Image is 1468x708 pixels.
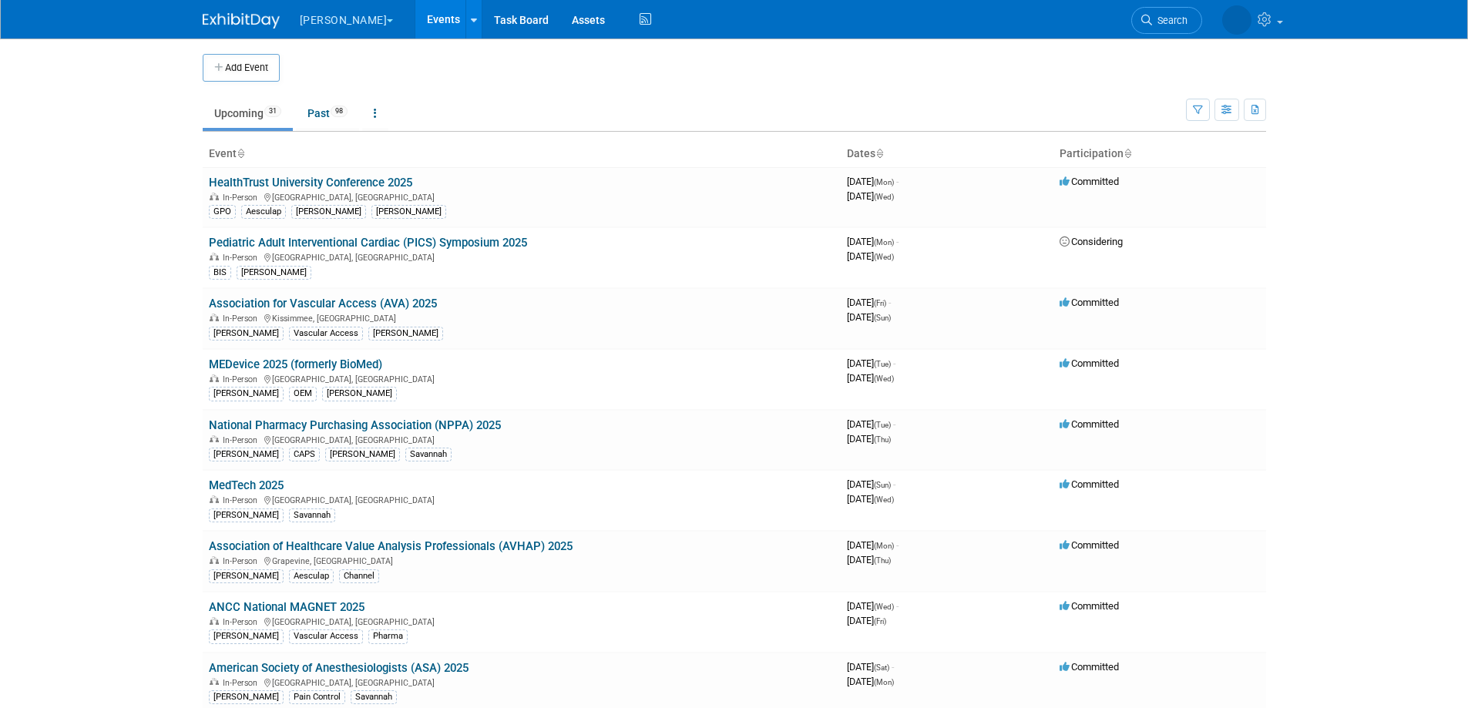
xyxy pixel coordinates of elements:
[874,495,894,504] span: (Wed)
[368,327,443,341] div: [PERSON_NAME]
[209,676,835,688] div: [GEOGRAPHIC_DATA], [GEOGRAPHIC_DATA]
[339,569,379,583] div: Channel
[874,253,894,261] span: (Wed)
[847,615,886,626] span: [DATE]
[847,236,899,247] span: [DATE]
[296,99,359,128] a: Past98
[209,493,835,505] div: [GEOGRAPHIC_DATA], [GEOGRAPHIC_DATA]
[892,661,894,673] span: -
[241,205,286,219] div: Aesculap
[325,448,400,461] div: [PERSON_NAME]
[209,615,835,627] div: [GEOGRAPHIC_DATA], [GEOGRAPHIC_DATA]
[209,205,236,219] div: GPO
[203,141,841,167] th: Event
[847,176,899,187] span: [DATE]
[875,147,883,159] a: Sort by Start Date
[223,374,262,384] span: In-Person
[210,314,219,321] img: In-Person Event
[1060,661,1119,673] span: Committed
[209,418,501,432] a: National Pharmacy Purchasing Association (NPPA) 2025
[1060,176,1119,187] span: Committed
[896,539,899,551] span: -
[847,297,891,308] span: [DATE]
[289,448,320,461] div: CAPS
[289,629,363,643] div: Vascular Access
[405,448,452,461] div: Savannah
[210,495,219,503] img: In-Person Event
[874,178,894,186] span: (Mon)
[223,314,262,324] span: In-Person
[847,554,891,565] span: [DATE]
[237,147,244,159] a: Sort by Event Name
[203,54,280,82] button: Add Event
[223,193,262,203] span: In-Person
[1053,141,1266,167] th: Participation
[847,372,894,384] span: [DATE]
[1222,5,1251,35] img: Dawn Brown
[847,676,894,687] span: [DATE]
[1060,600,1119,612] span: Committed
[1152,15,1188,26] span: Search
[289,387,317,401] div: OEM
[210,193,219,200] img: In-Person Event
[841,141,1053,167] th: Dates
[847,433,891,445] span: [DATE]
[847,478,895,490] span: [DATE]
[203,99,293,128] a: Upcoming31
[371,205,446,219] div: [PERSON_NAME]
[1060,539,1119,551] span: Committed
[209,569,284,583] div: [PERSON_NAME]
[209,690,284,704] div: [PERSON_NAME]
[203,13,280,29] img: ExhibitDay
[874,374,894,383] span: (Wed)
[1131,7,1202,34] a: Search
[209,311,835,324] div: Kissimmee, [GEOGRAPHIC_DATA]
[874,193,894,201] span: (Wed)
[209,372,835,384] div: [GEOGRAPHIC_DATA], [GEOGRAPHIC_DATA]
[847,250,894,262] span: [DATE]
[209,190,835,203] div: [GEOGRAPHIC_DATA], [GEOGRAPHIC_DATA]
[847,190,894,202] span: [DATE]
[209,508,284,522] div: [PERSON_NAME]
[893,418,895,430] span: -
[1060,236,1123,247] span: Considering
[237,266,311,280] div: [PERSON_NAME]
[1124,147,1131,159] a: Sort by Participation Type
[289,690,345,704] div: Pain Control
[331,106,348,117] span: 98
[223,435,262,445] span: In-Person
[896,236,899,247] span: -
[209,478,284,492] a: MedTech 2025
[209,554,835,566] div: Grapevine, [GEOGRAPHIC_DATA]
[209,236,527,250] a: Pediatric Adult Interventional Cardiac (PICS) Symposium 2025
[223,495,262,505] span: In-Person
[874,542,894,550] span: (Mon)
[223,556,262,566] span: In-Person
[351,690,397,704] div: Savannah
[893,478,895,490] span: -
[209,297,437,310] a: Association for Vascular Access (AVA) 2025
[874,602,894,611] span: (Wed)
[1060,418,1119,430] span: Committed
[209,387,284,401] div: [PERSON_NAME]
[847,311,891,323] span: [DATE]
[223,678,262,688] span: In-Person
[289,508,335,522] div: Savannah
[874,360,891,368] span: (Tue)
[874,617,886,626] span: (Fri)
[289,569,334,583] div: Aesculap
[1060,478,1119,490] span: Committed
[874,481,891,489] span: (Sun)
[210,556,219,564] img: In-Person Event
[847,600,899,612] span: [DATE]
[874,678,894,686] span: (Mon)
[209,327,284,341] div: [PERSON_NAME]
[291,205,366,219] div: [PERSON_NAME]
[209,266,231,280] div: BIS
[209,176,412,190] a: HealthTrust University Conference 2025
[368,629,408,643] div: Pharma
[874,299,886,307] span: (Fri)
[889,297,891,308] span: -
[210,435,219,443] img: In-Person Event
[209,629,284,643] div: [PERSON_NAME]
